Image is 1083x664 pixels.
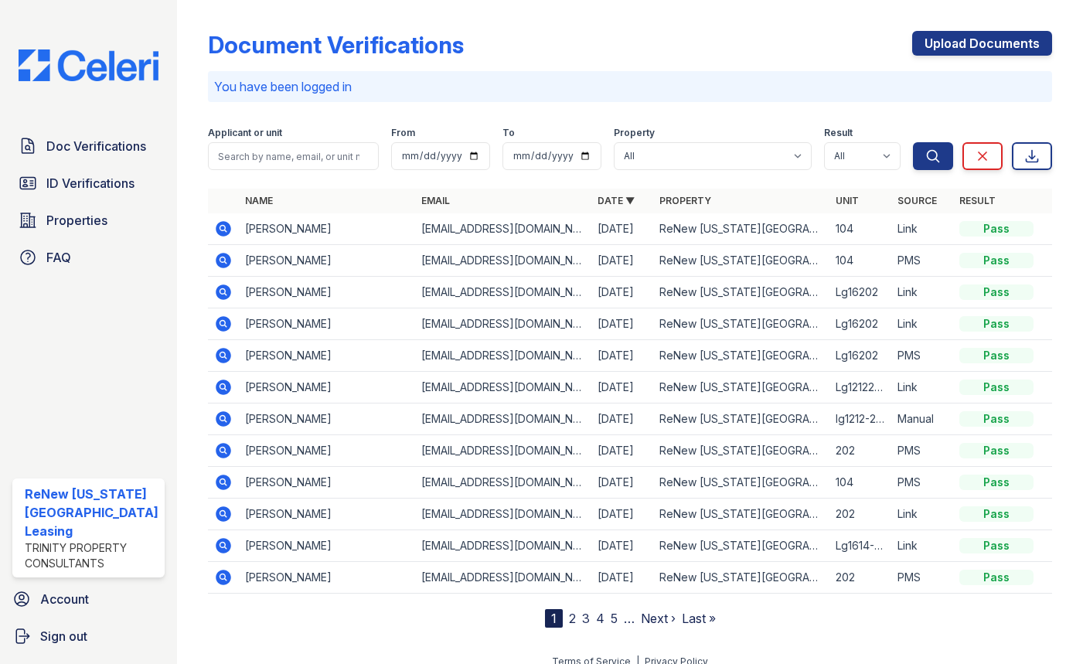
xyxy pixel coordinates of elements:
td: Lg16202 [829,340,891,372]
td: ReNew [US_STATE][GEOGRAPHIC_DATA] [653,404,829,435]
a: Sign out [6,621,171,652]
div: Pass [959,348,1034,363]
a: 2 [569,611,576,626]
img: CE_Logo_Blue-a8612792a0a2168367f1c8372b55b34899dd931a85d93a1a3d3e32e68fde9ad4.png [6,49,171,81]
input: Search by name, email, or unit number [208,142,379,170]
label: Property [614,127,655,139]
td: [EMAIL_ADDRESS][DOMAIN_NAME] [415,213,591,245]
td: PMS [891,467,953,499]
div: Pass [959,475,1034,490]
td: PMS [891,340,953,372]
td: lg1212-202 [829,404,891,435]
td: ReNew [US_STATE][GEOGRAPHIC_DATA] [653,340,829,372]
div: Pass [959,253,1034,268]
td: [DATE] [591,245,653,277]
td: [EMAIL_ADDRESS][DOMAIN_NAME] [415,277,591,308]
td: [PERSON_NAME] [239,308,415,340]
td: Link [891,277,953,308]
td: [DATE] [591,499,653,530]
div: Pass [959,221,1034,237]
a: Next › [641,611,676,626]
div: Pass [959,538,1034,553]
td: [DATE] [591,404,653,435]
td: [PERSON_NAME] [239,213,415,245]
a: Account [6,584,171,615]
td: Link [891,499,953,530]
a: Property [659,195,711,206]
div: Pass [959,284,1034,300]
div: Pass [959,443,1034,458]
td: [PERSON_NAME] [239,499,415,530]
td: [EMAIL_ADDRESS][DOMAIN_NAME] [415,435,591,467]
span: ID Verifications [46,174,135,192]
a: FAQ [12,242,165,273]
span: Sign out [40,627,87,645]
td: [PERSON_NAME] [239,340,415,372]
td: [EMAIL_ADDRESS][DOMAIN_NAME] [415,530,591,562]
td: [DATE] [591,308,653,340]
a: Upload Documents [912,31,1052,56]
td: Lg16202 [829,308,891,340]
a: Last » [682,611,716,626]
td: PMS [891,245,953,277]
td: Link [891,308,953,340]
a: ID Verifications [12,168,165,199]
td: [DATE] [591,562,653,594]
span: Properties [46,211,107,230]
td: ReNew [US_STATE][GEOGRAPHIC_DATA] [653,562,829,594]
a: Date ▼ [598,195,635,206]
td: ReNew [US_STATE][GEOGRAPHIC_DATA] [653,435,829,467]
td: ReNew [US_STATE][GEOGRAPHIC_DATA] [653,499,829,530]
label: Applicant or unit [208,127,282,139]
a: 5 [611,611,618,626]
td: 202 [829,435,891,467]
span: FAQ [46,248,71,267]
td: [DATE] [591,277,653,308]
td: [EMAIL_ADDRESS][DOMAIN_NAME] [415,308,591,340]
td: [EMAIL_ADDRESS][DOMAIN_NAME] [415,562,591,594]
label: To [502,127,515,139]
td: 104 [829,213,891,245]
td: 104 [829,467,891,499]
span: … [624,609,635,628]
td: Link [891,372,953,404]
a: 4 [596,611,605,626]
span: Account [40,590,89,608]
td: ReNew [US_STATE][GEOGRAPHIC_DATA] [653,308,829,340]
label: Result [824,127,853,139]
div: Document Verifications [208,31,464,59]
div: Trinity Property Consultants [25,540,158,571]
td: [EMAIL_ADDRESS][DOMAIN_NAME] [415,467,591,499]
td: [PERSON_NAME] [239,435,415,467]
td: ReNew [US_STATE][GEOGRAPHIC_DATA] [653,213,829,245]
td: [PERSON_NAME] [239,562,415,594]
td: ReNew [US_STATE][GEOGRAPHIC_DATA] [653,372,829,404]
a: 3 [582,611,590,626]
td: [PERSON_NAME] [239,245,415,277]
td: [PERSON_NAME] [239,530,415,562]
td: [DATE] [591,467,653,499]
a: Source [897,195,937,206]
td: [DATE] [591,340,653,372]
span: Doc Verifications [46,137,146,155]
div: Pass [959,570,1034,585]
div: 1 [545,609,563,628]
td: [DATE] [591,213,653,245]
a: Properties [12,205,165,236]
a: Name [245,195,273,206]
td: [DATE] [591,435,653,467]
td: 202 [829,562,891,594]
a: Result [959,195,996,206]
td: [DATE] [591,530,653,562]
td: [EMAIL_ADDRESS][DOMAIN_NAME] [415,372,591,404]
td: Lg1614-202 [829,530,891,562]
div: Pass [959,316,1034,332]
td: ReNew [US_STATE][GEOGRAPHIC_DATA] [653,277,829,308]
td: ReNew [US_STATE][GEOGRAPHIC_DATA] [653,245,829,277]
div: Pass [959,506,1034,522]
div: Pass [959,411,1034,427]
iframe: chat widget [1018,602,1068,649]
td: Lg16202 [829,277,891,308]
a: Email [421,195,450,206]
